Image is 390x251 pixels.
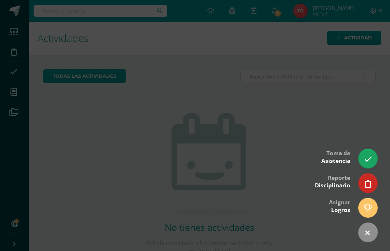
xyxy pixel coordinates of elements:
[329,194,350,217] div: Asignar
[321,157,350,165] span: Asistencia
[315,169,350,193] div: Reporte
[331,206,350,214] span: Logros
[315,182,350,189] span: Disciplinario
[321,145,350,168] div: Toma de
